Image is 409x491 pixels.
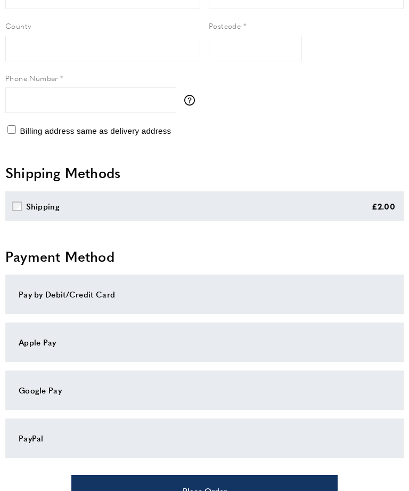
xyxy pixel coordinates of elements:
h2: Payment Method [5,247,404,266]
h2: Shipping Methods [5,163,404,182]
span: Billing address same as delivery address [20,126,171,135]
div: PayPal [19,432,390,445]
div: £2.00 [372,200,396,213]
button: More information [184,95,200,106]
span: Postcode [209,20,241,31]
span: County [5,20,31,31]
div: Pay by Debit/Credit Card [19,288,390,301]
input: Billing address same as delivery address [7,125,16,134]
span: Phone Number [5,73,58,83]
div: Google Pay [19,384,390,397]
div: Apple Pay [19,336,390,349]
div: Shipping [26,200,60,213]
